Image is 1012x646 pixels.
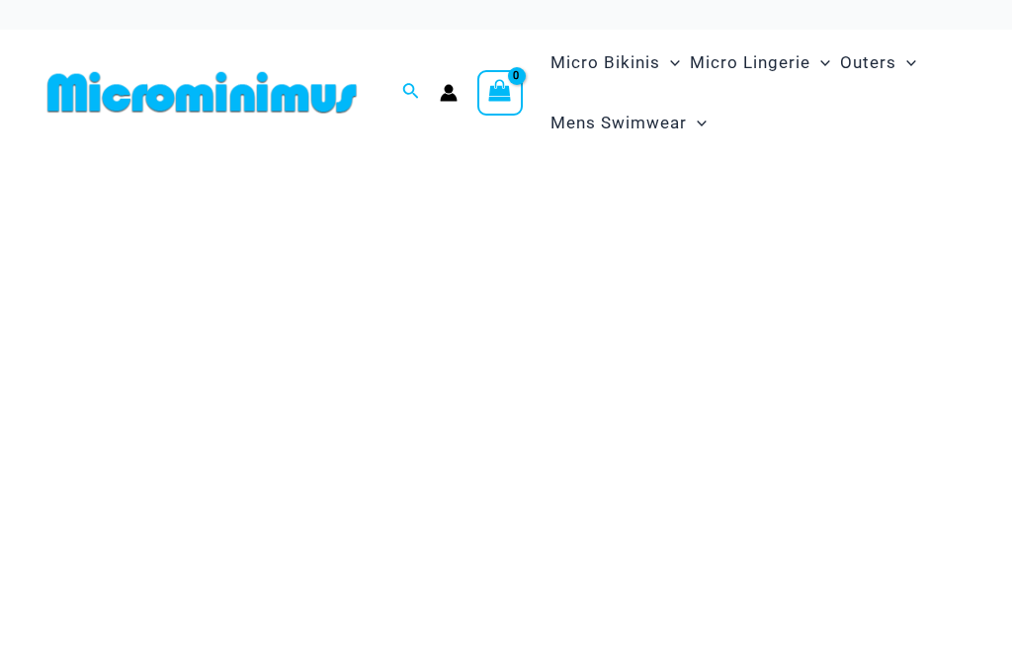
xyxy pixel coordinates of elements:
span: Menu Toggle [660,38,680,88]
span: Menu Toggle [896,38,916,88]
img: MM SHOP LOGO FLAT [40,70,365,115]
a: View Shopping Cart, empty [477,70,523,116]
span: Outers [840,38,896,88]
span: Menu Toggle [810,38,830,88]
a: Mens SwimwearMenu ToggleMenu Toggle [546,93,712,153]
a: Account icon link [440,84,458,102]
a: Micro LingerieMenu ToggleMenu Toggle [685,33,835,93]
a: Micro BikinisMenu ToggleMenu Toggle [546,33,685,93]
nav: Site Navigation [543,30,972,156]
span: Menu Toggle [687,98,707,148]
a: Search icon link [402,80,420,105]
span: Micro Lingerie [690,38,810,88]
a: OutersMenu ToggleMenu Toggle [835,33,921,93]
span: Mens Swimwear [550,98,687,148]
span: Micro Bikinis [550,38,660,88]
